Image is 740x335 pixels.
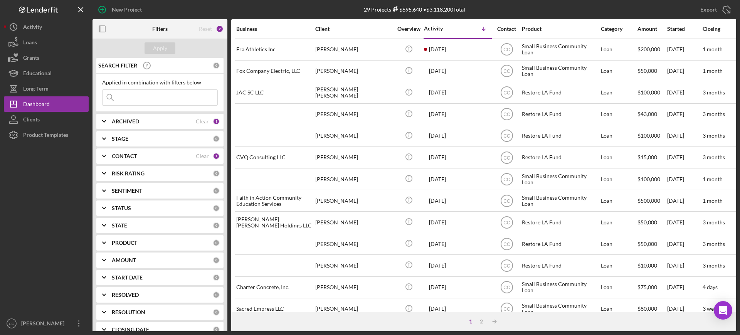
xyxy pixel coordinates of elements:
[199,26,212,32] div: Reset
[315,104,392,125] div: [PERSON_NAME]
[23,127,68,145] div: Product Templates
[4,50,89,66] button: Grants
[503,285,510,290] text: CC
[315,82,392,103] div: [PERSON_NAME] [PERSON_NAME]
[667,39,702,60] div: [DATE]
[503,306,510,312] text: CC
[112,327,149,333] b: CLOSING DATE
[703,89,725,96] time: 3 months
[522,147,599,168] div: Restore LA Fund
[667,212,702,232] div: [DATE]
[522,255,599,276] div: Restore LA Fund
[4,35,89,50] a: Loans
[703,176,723,182] time: 1 month
[522,234,599,254] div: Restore LA Fund
[216,25,224,33] div: 2
[637,176,660,182] span: $100,000
[601,234,637,254] div: Loan
[213,326,220,333] div: 0
[637,67,657,74] span: $50,000
[391,6,422,13] div: $695,640
[429,133,446,139] time: 2025-10-03 21:36
[601,39,637,60] div: Loan
[112,2,142,17] div: New Project
[503,177,510,182] text: CC
[601,255,637,276] div: Loan
[92,2,150,17] button: New Project
[667,126,702,146] div: [DATE]
[112,153,137,159] b: CONTACT
[394,26,423,32] div: Overview
[23,81,49,98] div: Long-Term
[429,198,446,204] time: 2025-10-02 23:56
[23,96,50,114] div: Dashboard
[601,26,637,32] div: Category
[112,188,142,194] b: SENTIMENT
[213,135,220,142] div: 0
[364,6,465,13] div: 29 Projects • $3,118,200 Total
[236,39,313,60] div: Era Athletics Inc
[236,190,313,211] div: Faith in Action Community Education Services
[213,170,220,177] div: 0
[601,82,637,103] div: Loan
[429,241,446,247] time: 2025-10-02 18:08
[601,212,637,232] div: Loan
[637,262,657,269] span: $10,000
[522,26,599,32] div: Product
[703,46,723,52] time: 1 month
[4,316,89,331] button: CC[PERSON_NAME]
[112,205,131,211] b: STATUS
[703,111,725,117] time: 3 months
[4,127,89,143] button: Product Templates
[703,132,725,139] time: 3 months
[601,169,637,189] div: Loan
[315,147,392,168] div: [PERSON_NAME]
[637,132,660,139] span: $100,000
[503,112,510,117] text: CC
[152,26,168,32] b: Filters
[667,61,702,81] div: [DATE]
[23,112,40,129] div: Clients
[429,306,446,312] time: 2025-10-01 21:13
[213,309,220,316] div: 0
[667,82,702,103] div: [DATE]
[315,277,392,298] div: [PERSON_NAME]
[503,69,510,74] text: CC
[703,284,718,290] time: 4 days
[4,112,89,127] button: Clients
[236,26,313,32] div: Business
[315,61,392,81] div: [PERSON_NAME]
[601,299,637,319] div: Loan
[667,169,702,189] div: [DATE]
[112,292,139,298] b: RESOLVED
[213,239,220,246] div: 0
[465,318,476,325] div: 1
[315,39,392,60] div: [PERSON_NAME]
[492,26,521,32] div: Contact
[98,62,137,69] b: SEARCH FILTER
[429,46,446,52] time: 2025-10-04 06:44
[236,212,313,232] div: [PERSON_NAME] [PERSON_NAME] Holdings LLC
[315,299,392,319] div: [PERSON_NAME]
[4,96,89,112] a: Dashboard
[4,66,89,81] a: Educational
[601,147,637,168] div: Loan
[153,42,167,54] div: Apply
[213,118,220,125] div: 1
[112,118,139,125] b: ARCHIVED
[503,155,510,160] text: CC
[637,26,666,32] div: Amount
[4,81,89,96] a: Long-Term
[213,153,220,160] div: 1
[4,19,89,35] button: Activity
[522,61,599,81] div: Small Business Community Loan
[503,198,510,204] text: CC
[637,46,660,52] span: $200,000
[637,241,657,247] span: $50,000
[213,257,220,264] div: 0
[112,170,145,177] b: RISK RATING
[196,118,209,125] div: Clear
